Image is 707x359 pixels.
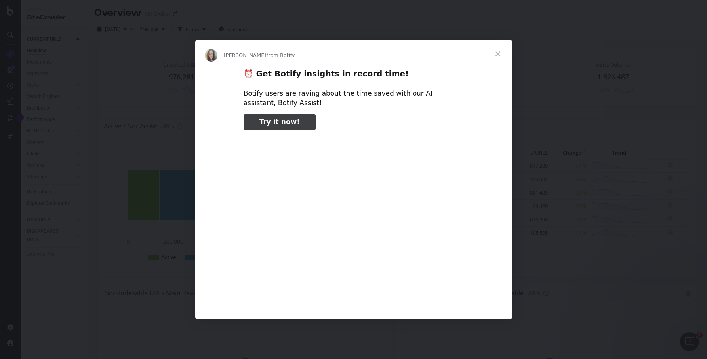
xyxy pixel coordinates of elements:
[224,52,267,58] span: [PERSON_NAME]
[244,89,464,108] div: Botify users are raving about the time saved with our AI assistant, Botify Assist!
[244,114,316,130] a: Try it now!
[189,137,519,302] video: Play video
[267,52,295,58] span: from Botify
[259,118,300,126] span: Try it now!
[244,68,464,83] h2: ⏰ Get Botify insights in record time!
[484,40,512,68] span: Close
[205,49,217,62] img: Profile image for Colleen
